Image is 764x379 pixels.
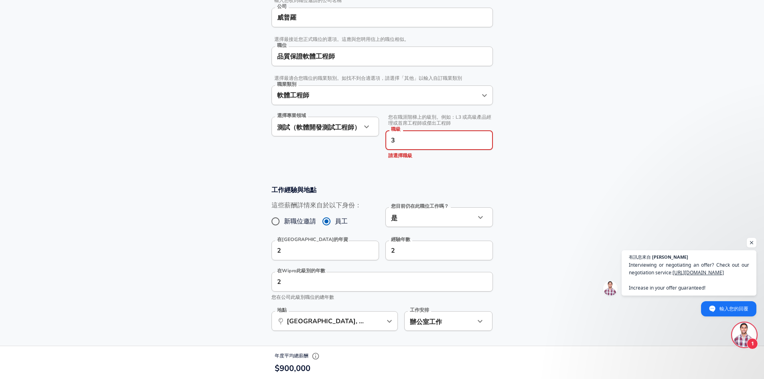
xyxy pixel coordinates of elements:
[310,350,322,362] button: 說明總薪酬
[275,89,477,101] input: 軟體工程師
[629,255,651,259] span: 有訊息來自
[277,268,325,273] label: 在Wipro此級別的年數
[277,113,306,118] label: 選擇專業領域
[272,272,475,292] input: 1
[277,4,287,9] label: 公司
[284,217,316,226] span: 新職位邀請
[629,261,749,292] span: Interviewing or negotiating an offer? Check out our negotiation service: Increase in your offer g...
[391,127,401,132] label: 職級
[652,255,688,259] span: [PERSON_NAME]
[391,204,449,209] label: 您目前仍在此職位工作嗎？
[272,75,493,81] span: 選擇最適合您職位的職業類別。如找不到合適選項，請選擇「其他」以輸入自訂職業類別
[272,36,493,43] span: 選擇最接近您正式職位的選項。這應與您聘用信上的職位相似。
[272,117,361,136] div: 測試（軟體開發測試工程師）
[747,338,758,349] span: 1
[277,237,348,242] label: 在[GEOGRAPHIC_DATA]的年資
[410,308,429,312] label: 工作安排
[404,311,463,331] div: 辦公室工作
[384,316,395,327] button: Open
[719,302,748,316] span: 輸入您的回覆
[277,43,287,48] label: 職位
[272,201,361,210] label: 這些薪酬詳情來自於以下身份：
[335,217,348,226] span: 員工
[275,11,489,24] input: 谷歌
[272,185,493,195] h3: 工作經驗與地點
[385,114,493,126] span: 您在職涯階梯上的級別。例如：L3 或高級產品經理或首席工程師或傑出工程師
[391,237,410,242] label: 經驗年數
[385,207,475,227] div: 是
[479,90,490,101] button: Open
[277,82,296,87] label: 職業類別
[272,241,361,260] input: 0
[388,152,412,159] span: 請選擇職級
[275,50,489,63] input: 軟體工程師
[389,134,489,146] input: L3
[277,308,287,312] label: 地點
[732,323,756,347] div: 打開聊天
[385,241,475,260] input: 7
[275,353,322,359] span: 年度平均總薪酬
[272,294,334,300] span: 您在公司此級別職位的總年數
